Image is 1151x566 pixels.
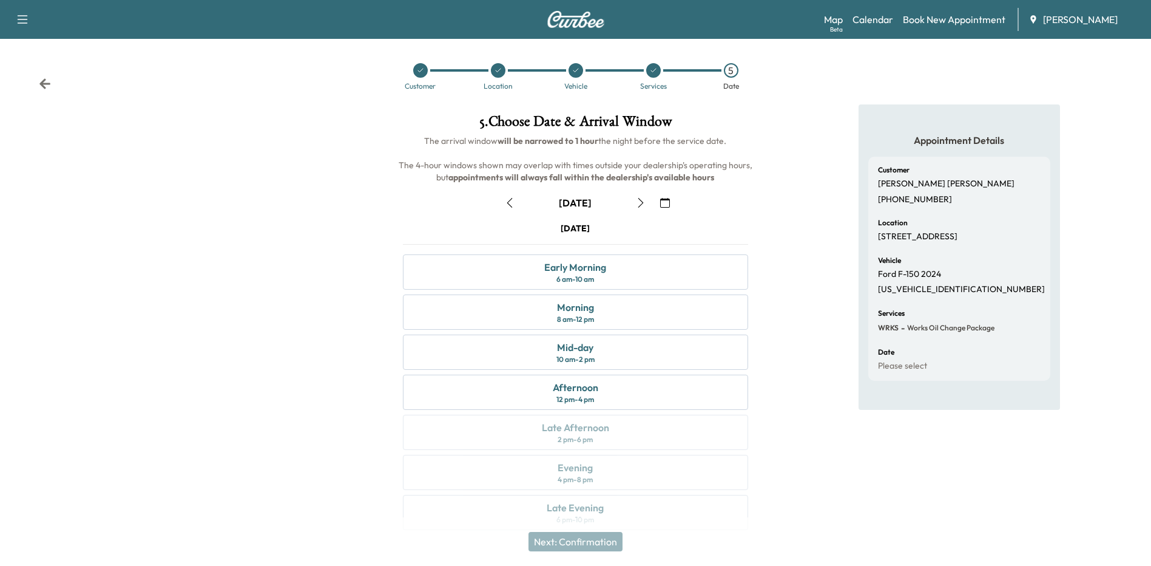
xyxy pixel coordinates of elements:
[903,12,1005,27] a: Book New Appointment
[878,310,905,317] h6: Services
[448,172,714,183] b: appointments will always fall within the dealership's available hours
[878,219,908,227] h6: Location
[878,361,927,372] p: Please select
[724,63,738,78] div: 5
[868,134,1050,147] h5: Appointment Details
[556,355,595,364] div: 10 am - 2 pm
[878,179,1014,189] p: [PERSON_NAME] [PERSON_NAME]
[547,11,605,28] img: Curbee Logo
[830,25,843,34] div: Beta
[878,257,901,264] h6: Vehicle
[878,349,894,356] h6: Date
[1043,12,1118,27] span: [PERSON_NAME]
[852,12,893,27] a: Calendar
[640,83,667,90] div: Services
[399,135,754,183] span: The arrival window the night before the service date. The 4-hour windows shown may overlap with t...
[878,194,952,205] p: [PHONE_NUMBER]
[559,196,592,210] div: [DATE]
[878,231,957,242] p: [STREET_ADDRESS]
[824,12,843,27] a: MapBeta
[899,322,905,334] span: -
[878,166,910,174] h6: Customer
[484,83,513,90] div: Location
[553,380,598,395] div: Afternoon
[878,284,1045,295] p: [US_VEHICLE_IDENTIFICATION_NUMBER]
[556,395,594,404] div: 12 pm - 4 pm
[557,315,594,324] div: 8 am - 12 pm
[557,300,594,315] div: Morning
[878,323,899,333] span: WRKS
[564,83,587,90] div: Vehicle
[723,83,739,90] div: Date
[498,135,598,146] b: will be narrowed to 1 hour
[561,222,590,234] div: [DATE]
[556,274,594,284] div: 6 am - 10 am
[393,114,757,135] h1: 5 . Choose Date & Arrival Window
[405,83,436,90] div: Customer
[878,269,941,280] p: Ford F-150 2024
[544,260,606,274] div: Early Morning
[557,340,593,355] div: Mid-day
[39,78,51,90] div: Back
[905,323,994,333] span: Works Oil Change Package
